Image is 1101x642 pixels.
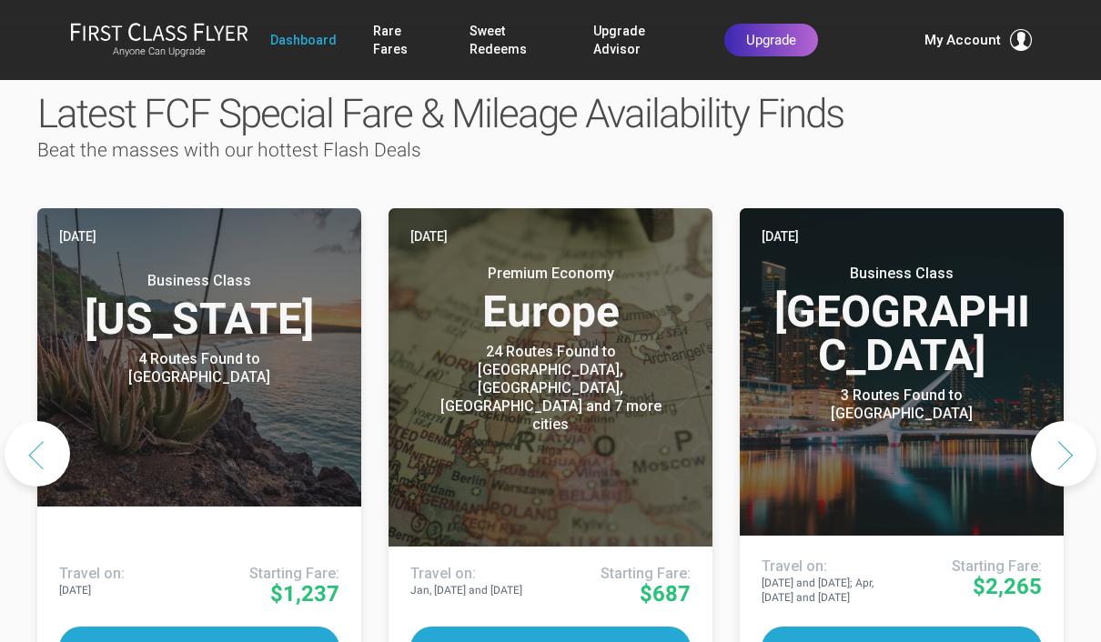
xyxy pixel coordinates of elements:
[70,45,248,58] small: Anyone Can Upgrade
[788,386,1015,423] div: 3 Routes Found to [GEOGRAPHIC_DATA]
[724,24,818,56] a: Upgrade
[762,226,799,246] time: [DATE]
[924,29,1001,51] span: My Account
[410,265,691,334] h3: Europe
[86,350,313,386] div: 4 Routes Found to [GEOGRAPHIC_DATA]
[788,265,1015,283] small: Business Class
[70,22,248,41] img: First Class Flyer
[37,90,843,137] span: Latest FCF Special Fare & Mileage Availability Finds
[470,15,558,65] a: Sweet Redeems
[86,272,313,290] small: Business Class
[1031,421,1096,487] button: Next slide
[924,29,1032,51] button: My Account
[437,265,664,283] small: Premium Economy
[593,15,687,65] a: Upgrade Advisor
[437,343,664,434] div: 24 Routes Found to [GEOGRAPHIC_DATA], [GEOGRAPHIC_DATA], [GEOGRAPHIC_DATA] and 7 more cities
[373,15,433,65] a: Rare Fares
[762,265,1042,377] h3: [GEOGRAPHIC_DATA]
[410,226,448,246] time: [DATE]
[70,22,248,58] a: First Class FlyerAnyone Can Upgrade
[270,24,337,56] a: Dashboard
[37,139,421,161] span: Beat the masses with our hottest Flash Deals
[5,421,70,487] button: Previous slide
[59,226,96,246] time: [DATE]
[59,272,339,341] h3: [US_STATE]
